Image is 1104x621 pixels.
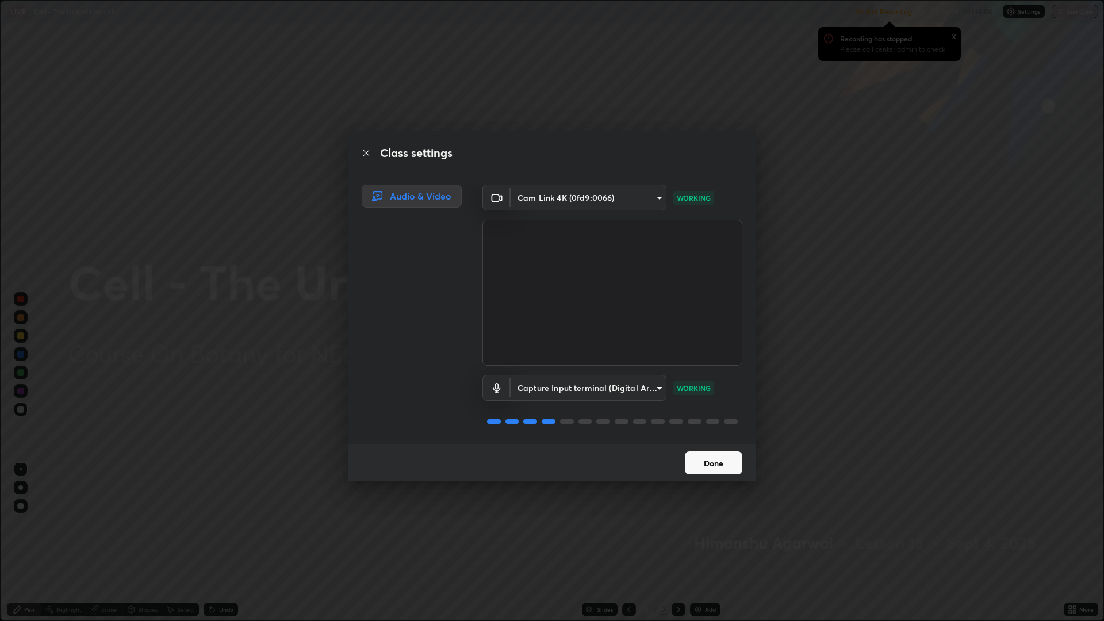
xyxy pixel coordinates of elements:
p: WORKING [677,383,711,393]
div: Cam Link 4K (0fd9:0066) [511,375,666,401]
p: WORKING [677,193,711,203]
div: Audio & Video [362,185,462,208]
div: Cam Link 4K (0fd9:0066) [511,185,666,210]
button: Done [685,451,742,474]
h2: Class settings [380,144,453,162]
